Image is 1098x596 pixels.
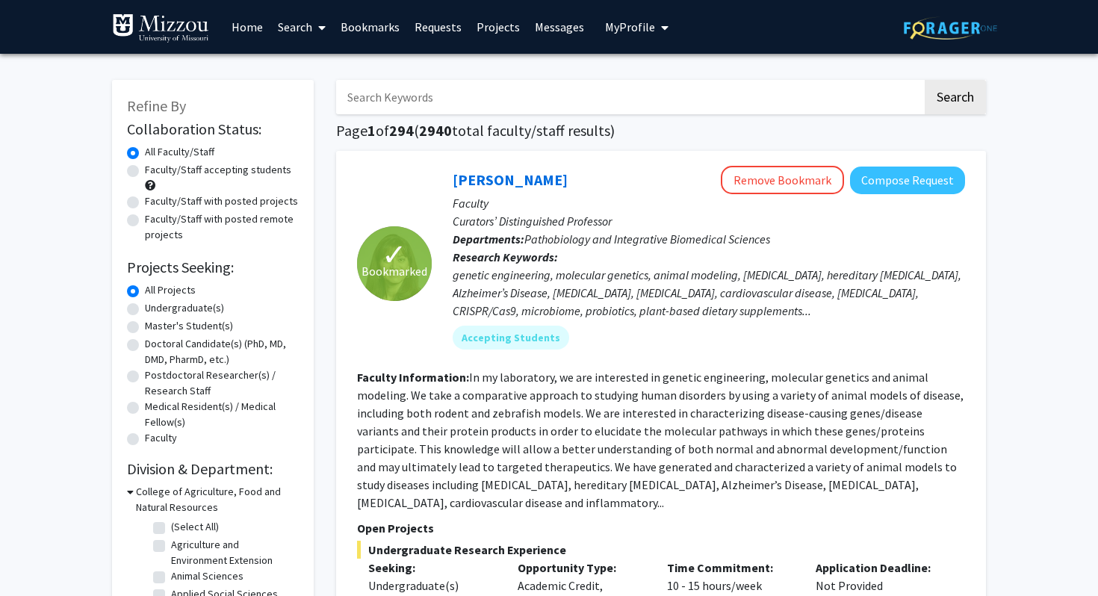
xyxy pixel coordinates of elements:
[145,399,299,430] label: Medical Resident(s) / Medical Fellow(s)
[925,80,986,114] button: Search
[518,559,645,577] p: Opportunity Type:
[407,1,469,53] a: Requests
[453,170,568,189] a: [PERSON_NAME]
[850,167,965,194] button: Compose Request to Elizabeth Bryda
[382,247,407,262] span: ✓
[453,266,965,320] div: genetic engineering, molecular genetics, animal modeling, [MEDICAL_DATA], hereditary [MEDICAL_DAT...
[145,300,224,316] label: Undergraduate(s)
[368,559,495,577] p: Seeking:
[171,519,219,535] label: (Select All)
[127,96,186,115] span: Refine By
[127,120,299,138] h2: Collaboration Status:
[362,262,427,280] span: Bookmarked
[145,336,299,367] label: Doctoral Candidate(s) (PhD, MD, DMD, PharmD, etc.)
[453,232,524,246] b: Departments:
[145,144,214,160] label: All Faculty/Staff
[127,460,299,478] h2: Division & Department:
[605,19,655,34] span: My Profile
[816,559,943,577] p: Application Deadline:
[357,370,964,510] fg-read-more: In my laboratory, we are interested in genetic engineering, molecular genetics and animal modelin...
[333,1,407,53] a: Bookmarks
[453,194,965,212] p: Faculty
[389,121,414,140] span: 294
[469,1,527,53] a: Projects
[357,541,965,559] span: Undergraduate Research Experience
[453,249,558,264] b: Research Keywords:
[145,282,196,298] label: All Projects
[145,367,299,399] label: Postdoctoral Researcher(s) / Research Staff
[367,121,376,140] span: 1
[145,211,299,243] label: Faculty/Staff with posted remote projects
[357,519,965,537] p: Open Projects
[453,212,965,230] p: Curators’ Distinguished Professor
[527,1,592,53] a: Messages
[336,80,922,114] input: Search Keywords
[145,162,291,178] label: Faculty/Staff accepting students
[721,166,844,194] button: Remove Bookmark
[904,16,997,40] img: ForagerOne Logo
[11,529,63,585] iframe: Chat
[667,559,794,577] p: Time Commitment:
[357,370,469,385] b: Faculty Information:
[171,537,295,568] label: Agriculture and Environment Extension
[171,568,244,584] label: Animal Sciences
[136,484,299,515] h3: College of Agriculture, Food and Natural Resources
[224,1,270,53] a: Home
[270,1,333,53] a: Search
[419,121,452,140] span: 2940
[127,258,299,276] h2: Projects Seeking:
[368,577,495,595] div: Undergraduate(s)
[524,232,770,246] span: Pathobiology and Integrative Biomedical Sciences
[336,122,986,140] h1: Page of ( total faculty/staff results)
[145,318,233,334] label: Master's Student(s)
[145,193,298,209] label: Faculty/Staff with posted projects
[145,430,177,446] label: Faculty
[112,13,209,43] img: University of Missouri Logo
[453,326,569,350] mat-chip: Accepting Students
